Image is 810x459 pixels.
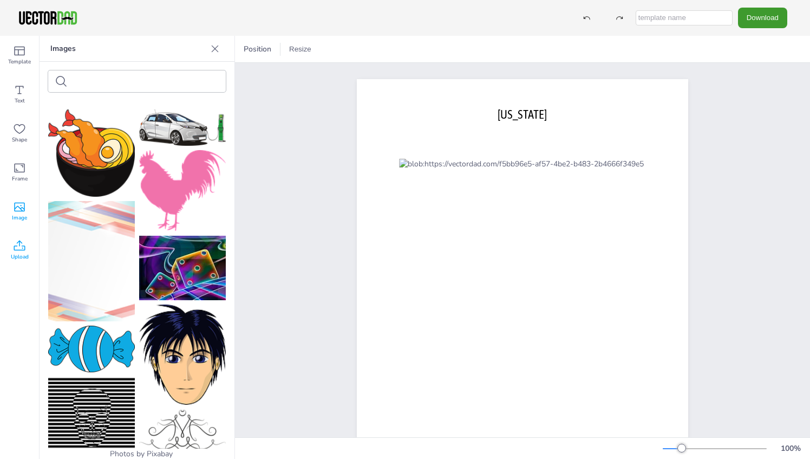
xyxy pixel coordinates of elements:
[11,253,29,261] span: Upload
[15,96,25,105] span: Text
[48,109,135,197] img: noodle-3899206_150.png
[241,44,273,54] span: Position
[12,174,28,183] span: Frame
[738,8,787,28] button: Download
[139,305,226,405] img: boy-38262_150.png
[139,236,226,300] img: given-67935_150.jpg
[636,10,733,25] input: template name
[48,201,135,321] img: background-1829559_150.png
[139,109,226,146] img: car-3321668_150.png
[48,326,135,372] img: candy-6887678_150.png
[17,10,79,26] img: VectorDad-1.png
[778,443,804,454] div: 100 %
[285,41,316,58] button: Resize
[8,57,31,66] span: Template
[12,135,27,144] span: Shape
[40,449,234,459] div: Photos by
[50,36,206,62] p: Images
[12,214,27,222] span: Image
[147,449,173,459] a: Pixabay
[139,150,226,231] img: cock-1893885_150.png
[498,107,547,121] span: [US_STATE]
